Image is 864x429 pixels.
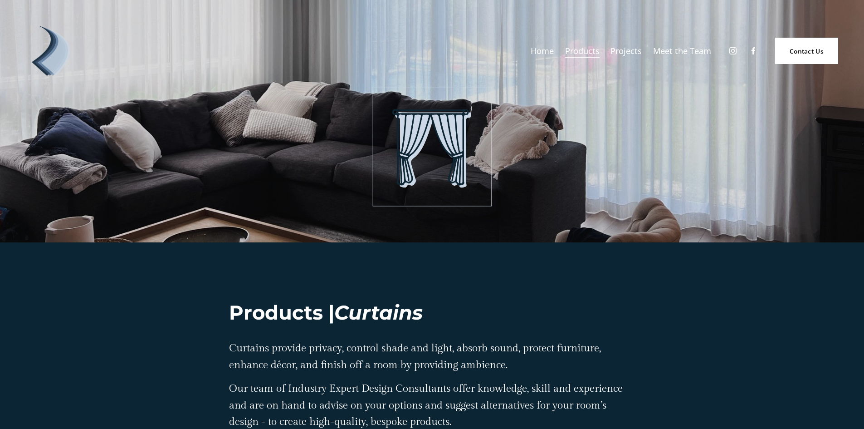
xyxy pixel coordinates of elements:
[229,300,635,326] h2: Products |
[565,44,600,59] span: Products
[565,43,600,59] a: folder dropdown
[229,340,635,374] p: Curtains provide privacy, control shade and light, absorb sound, protect furniture, enhance décor...
[728,46,737,55] a: Instagram
[653,43,711,59] a: Meet the Team
[334,301,423,325] em: Curtains
[610,43,642,59] a: Projects
[531,43,554,59] a: Home
[749,46,758,55] a: Facebook
[26,26,76,76] img: Debonair | Curtains, Blinds, Shutters &amp; Awnings
[775,38,838,64] a: Contact Us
